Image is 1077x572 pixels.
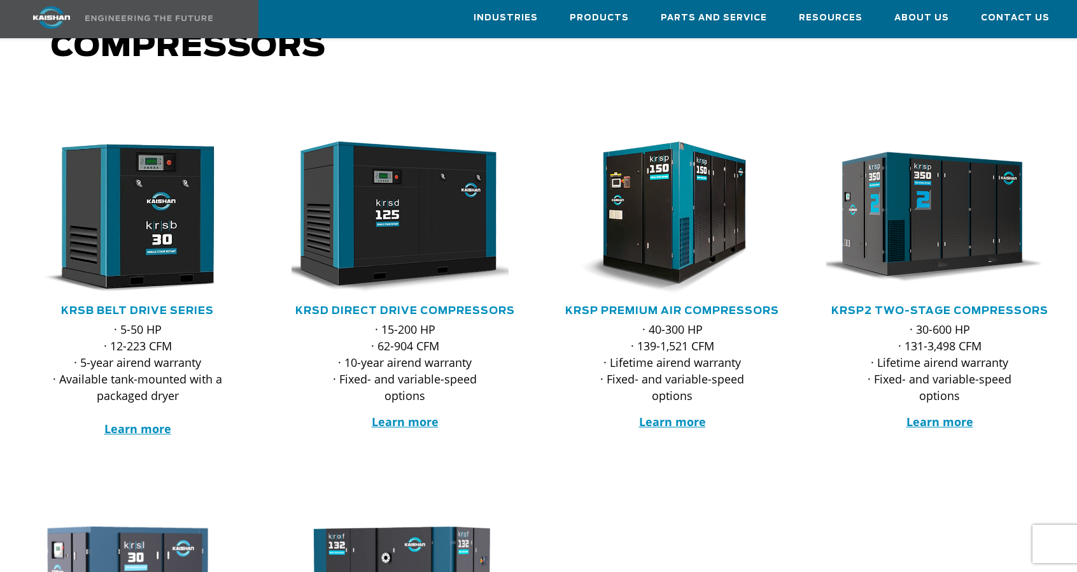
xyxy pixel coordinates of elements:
[474,1,538,35] a: Industries
[292,141,518,294] div: krsd125
[85,15,213,21] img: Engineering the future
[817,141,1043,294] img: krsp350
[826,141,1053,294] div: krsp350
[282,141,509,294] img: krsd125
[474,11,538,25] span: Industries
[894,11,949,25] span: About Us
[15,141,241,294] img: krsb30
[4,6,99,29] img: kaishan logo
[981,11,1050,25] span: Contact Us
[317,321,493,404] p: · 15-200 HP · 62-904 CFM · 10-year airend warranty · Fixed- and variable-speed options
[584,321,760,404] p: · 40-300 HP · 139-1,521 CFM · Lifetime airend warranty · Fixed- and variable-speed options
[906,414,973,429] a: Learn more
[852,321,1027,404] p: · 30-600 HP · 131-3,498 CFM · Lifetime airend warranty · Fixed- and variable-speed options
[661,1,767,35] a: Parts and Service
[799,1,862,35] a: Resources
[295,306,515,316] a: KRSD Direct Drive Compressors
[570,11,629,25] span: Products
[831,306,1048,316] a: KRSP2 Two-Stage Compressors
[661,11,767,25] span: Parts and Service
[799,11,862,25] span: Resources
[570,1,629,35] a: Products
[559,141,785,294] div: krsp150
[639,414,706,429] a: Learn more
[372,414,439,429] a: Learn more
[894,1,949,35] a: About Us
[24,141,251,294] div: krsb30
[981,1,1050,35] a: Contact Us
[61,306,214,316] a: KRSB Belt Drive Series
[565,306,779,316] a: KRSP Premium Air Compressors
[104,421,171,436] a: Learn more
[50,321,225,437] p: · 5-50 HP · 12-223 CFM · 5-year airend warranty · Available tank-mounted with a packaged dryer
[549,141,776,294] img: krsp150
